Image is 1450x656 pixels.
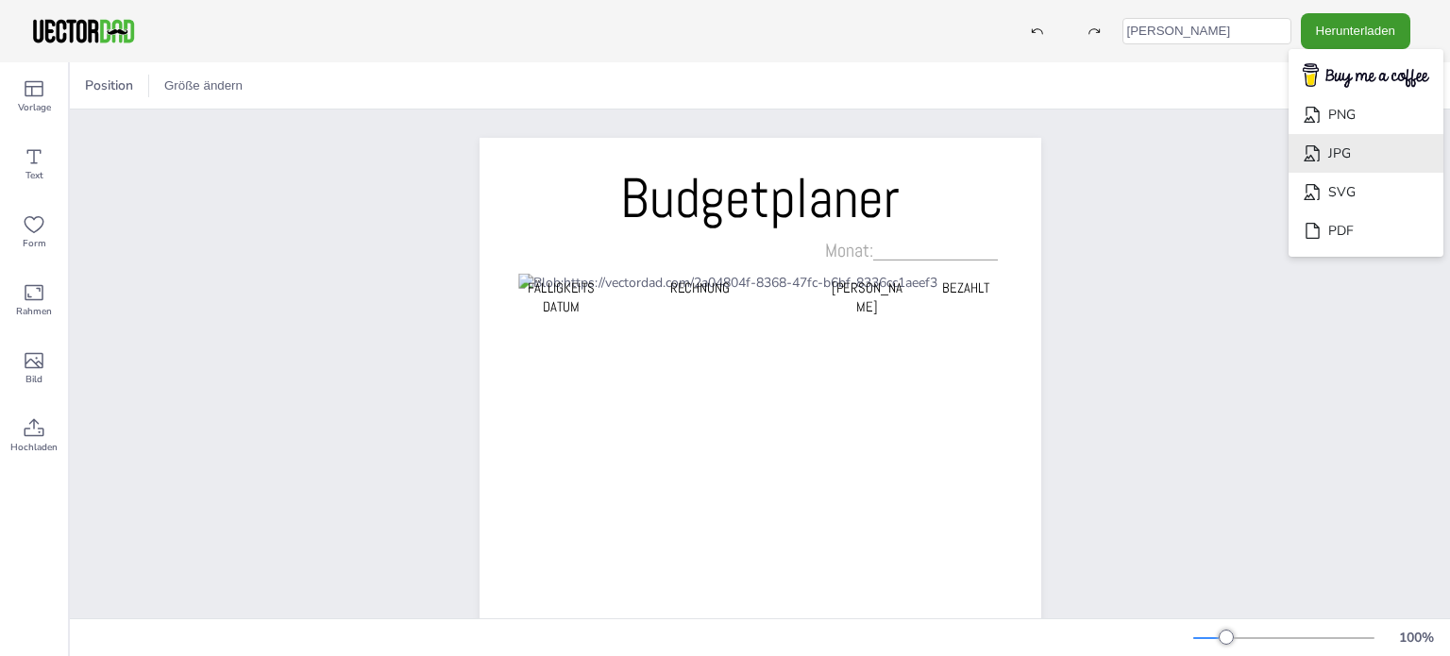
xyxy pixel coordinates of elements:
font: SVG [1328,183,1356,201]
font: Rahmen [16,305,52,318]
font: Text [25,169,43,182]
font: [PERSON_NAME] [831,278,902,315]
font: Fälligkeitsdatum [528,278,595,315]
font: PDF [1328,222,1354,240]
font: Bild [25,373,42,386]
font: Größe ändern [164,78,243,93]
font: Monat:____________ [825,238,998,262]
font: Form [23,237,46,250]
font: % [1422,629,1434,647]
font: Budgetplaner [620,162,900,233]
img: VectorDad-1.png [30,17,137,45]
font: BEZAHLT [942,278,990,296]
input: Vorlagenname [1122,18,1291,44]
ul: Herunterladen [1289,49,1443,258]
button: Größe ändern [157,71,250,101]
button: Herunterladen [1301,13,1410,48]
font: Hochladen [10,441,58,454]
font: Vorlage [18,101,51,114]
font: JPG [1328,144,1351,162]
img: buymecoffee.png [1290,58,1442,94]
font: RECHNUNG [669,278,729,296]
font: Herunterladen [1316,24,1395,38]
font: Position [85,76,133,94]
font: 100 [1399,629,1422,647]
font: PNG [1328,106,1356,124]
